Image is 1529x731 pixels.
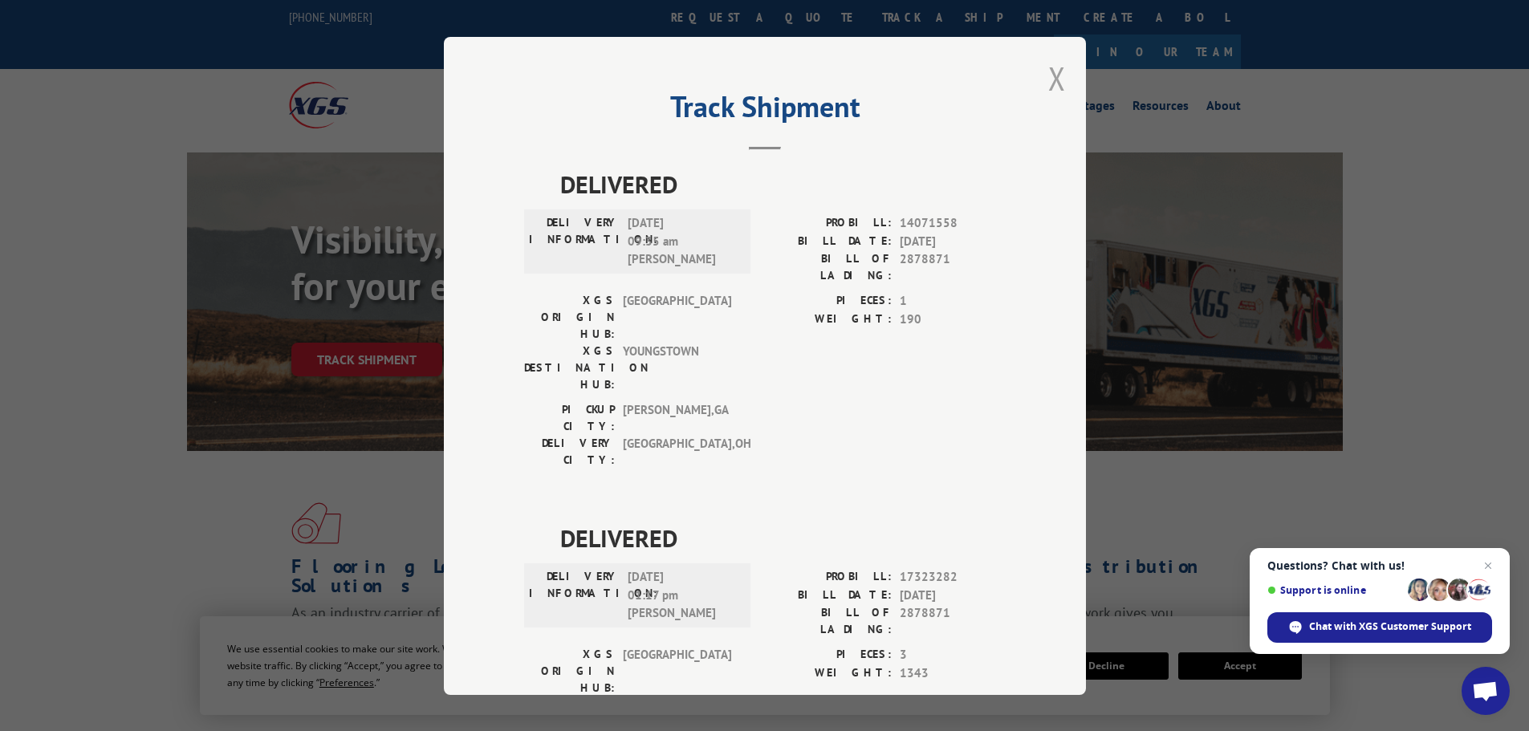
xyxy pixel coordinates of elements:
label: PIECES: [765,646,892,664]
label: BILL OF LADING: [765,604,892,638]
span: 2878871 [900,250,1006,284]
span: [PERSON_NAME] , GA [623,401,731,435]
label: WEIGHT: [765,664,892,682]
label: PROBILL: [765,214,892,233]
span: 2878871 [900,604,1006,638]
div: Chat with XGS Customer Support [1267,612,1492,643]
span: DELIVERED [560,520,1006,556]
label: DELIVERY INFORMATION: [529,568,620,623]
span: 1 [900,292,1006,311]
label: WEIGHT: [765,310,892,328]
span: [DATE] 01:17 pm [PERSON_NAME] [628,568,736,623]
span: [DATE] [900,586,1006,604]
label: BILL OF LADING: [765,250,892,284]
span: 1343 [900,664,1006,682]
label: DELIVERY CITY: [524,435,615,469]
span: [GEOGRAPHIC_DATA] [623,646,731,696]
span: 3 [900,646,1006,664]
label: BILL DATE: [765,586,892,604]
span: 17323282 [900,568,1006,587]
label: XGS DESTINATION HUB: [524,343,615,393]
label: XGS ORIGIN HUB: [524,646,615,696]
label: BILL DATE: [765,232,892,250]
span: Support is online [1267,584,1402,596]
span: [DATE] 09:35 am [PERSON_NAME] [628,214,736,269]
span: [DATE] [900,232,1006,250]
span: YOUNGSTOWN [623,343,731,393]
label: XGS ORIGIN HUB: [524,292,615,343]
label: DELIVERY INFORMATION: [529,214,620,269]
label: PIECES: [765,292,892,311]
span: Chat with XGS Customer Support [1309,619,1471,634]
span: [GEOGRAPHIC_DATA] [623,292,731,343]
label: PROBILL: [765,568,892,587]
span: [GEOGRAPHIC_DATA] , OH [623,435,731,469]
span: 190 [900,310,1006,328]
span: DELIVERED [560,166,1006,202]
div: Open chat [1462,667,1510,715]
button: Close modal [1048,57,1066,99]
label: PICKUP CITY: [524,401,615,435]
span: 14071558 [900,214,1006,233]
h2: Track Shipment [524,95,1006,126]
span: Close chat [1478,556,1498,575]
span: Questions? Chat with us! [1267,559,1492,572]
